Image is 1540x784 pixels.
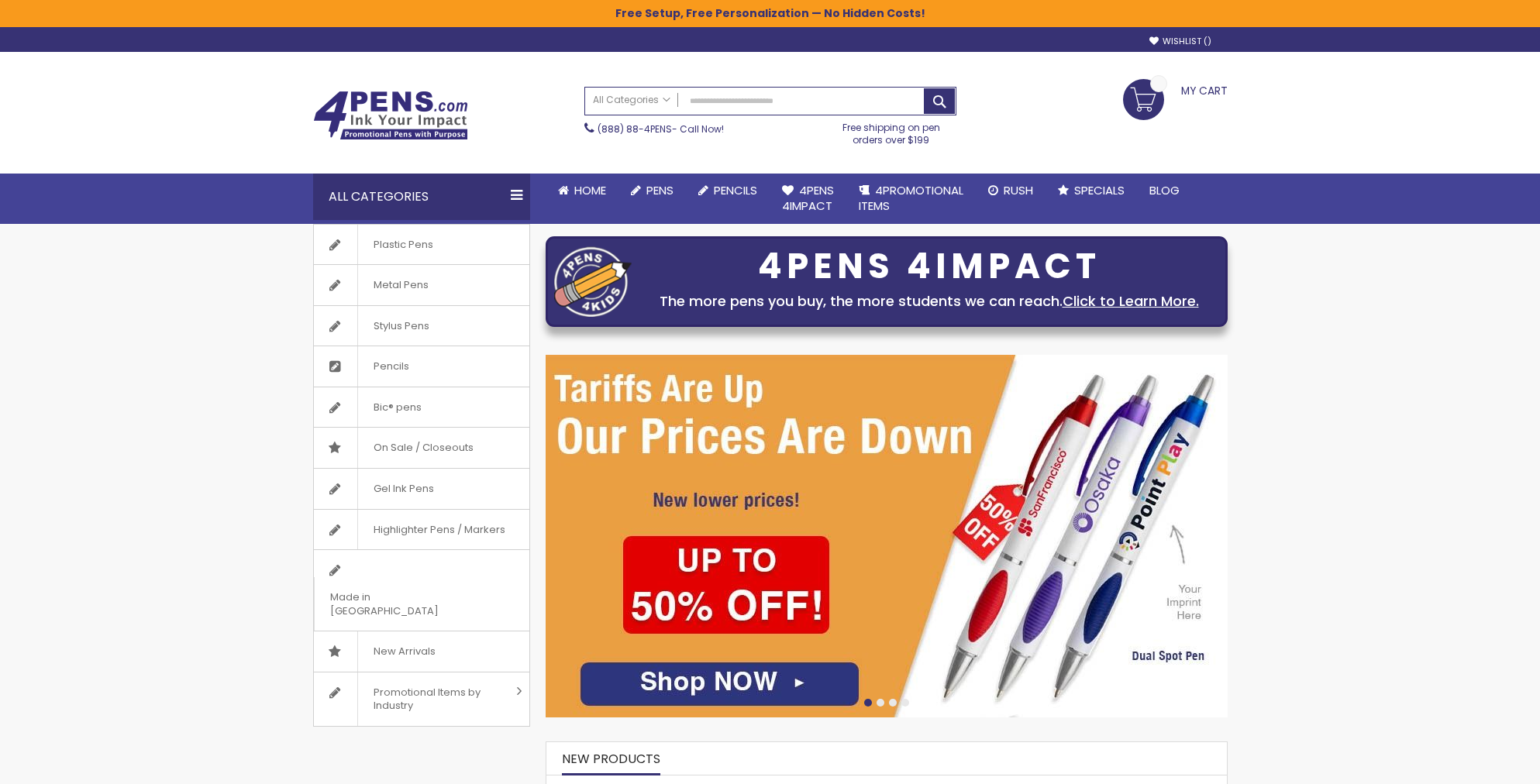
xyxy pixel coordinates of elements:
span: Blog [1149,182,1180,198]
div: All Categories [313,174,530,220]
a: Gel Ink Pens [314,469,529,509]
span: New Products [562,750,660,768]
span: Highlighter Pens / Markers [357,510,521,550]
a: 4PROMOTIONALITEMS [846,174,976,224]
a: Plastic Pens [314,225,529,265]
img: /cheap-promotional-products.html [546,355,1228,717]
a: Pencils [686,174,770,208]
div: 4PENS 4IMPACT [639,250,1219,283]
span: Specials [1074,182,1125,198]
span: All Categories [593,94,670,106]
span: Rush [1004,182,1033,198]
span: - Call Now! [598,122,724,136]
a: Click to Learn More. [1063,291,1199,311]
a: Highlighter Pens / Markers [314,510,529,550]
span: Plastic Pens [357,225,449,265]
span: On Sale / Closeouts [357,428,489,468]
span: Pencils [714,182,757,198]
a: Specials [1046,174,1137,208]
a: Stylus Pens [314,306,529,346]
a: On Sale / Closeouts [314,428,529,468]
span: Pens [646,182,674,198]
a: Pens [618,174,686,208]
a: (888) 88-4PENS [598,122,672,136]
img: four_pen_logo.png [554,246,632,317]
img: 4Pens Custom Pens and Promotional Products [313,91,468,140]
div: Free shipping on pen orders over $199 [826,115,956,146]
a: Blog [1137,174,1192,208]
a: 4Pens4impact [770,174,846,224]
span: Metal Pens [357,265,444,305]
a: Made in [GEOGRAPHIC_DATA] [314,550,529,631]
a: All Categories [585,88,678,113]
span: Pencils [357,346,425,387]
a: Metal Pens [314,265,529,305]
span: Stylus Pens [357,306,445,346]
span: Bic® pens [357,387,437,428]
a: Wishlist [1149,36,1211,47]
span: Promotional Items by Industry [357,672,511,726]
div: The more pens you buy, the more students we can reach. [639,291,1219,312]
span: Made in [GEOGRAPHIC_DATA] [314,577,491,631]
a: Pencils [314,346,529,387]
a: Bic® pens [314,387,529,428]
a: Home [546,174,618,208]
span: Home [574,182,606,198]
span: 4PROMOTIONAL ITEMS [859,182,963,214]
a: Rush [976,174,1046,208]
span: Gel Ink Pens [357,469,450,509]
span: New Arrivals [357,631,451,672]
span: 4Pens 4impact [782,182,834,214]
a: Promotional Items by Industry [314,672,529,726]
a: New Arrivals [314,631,529,672]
